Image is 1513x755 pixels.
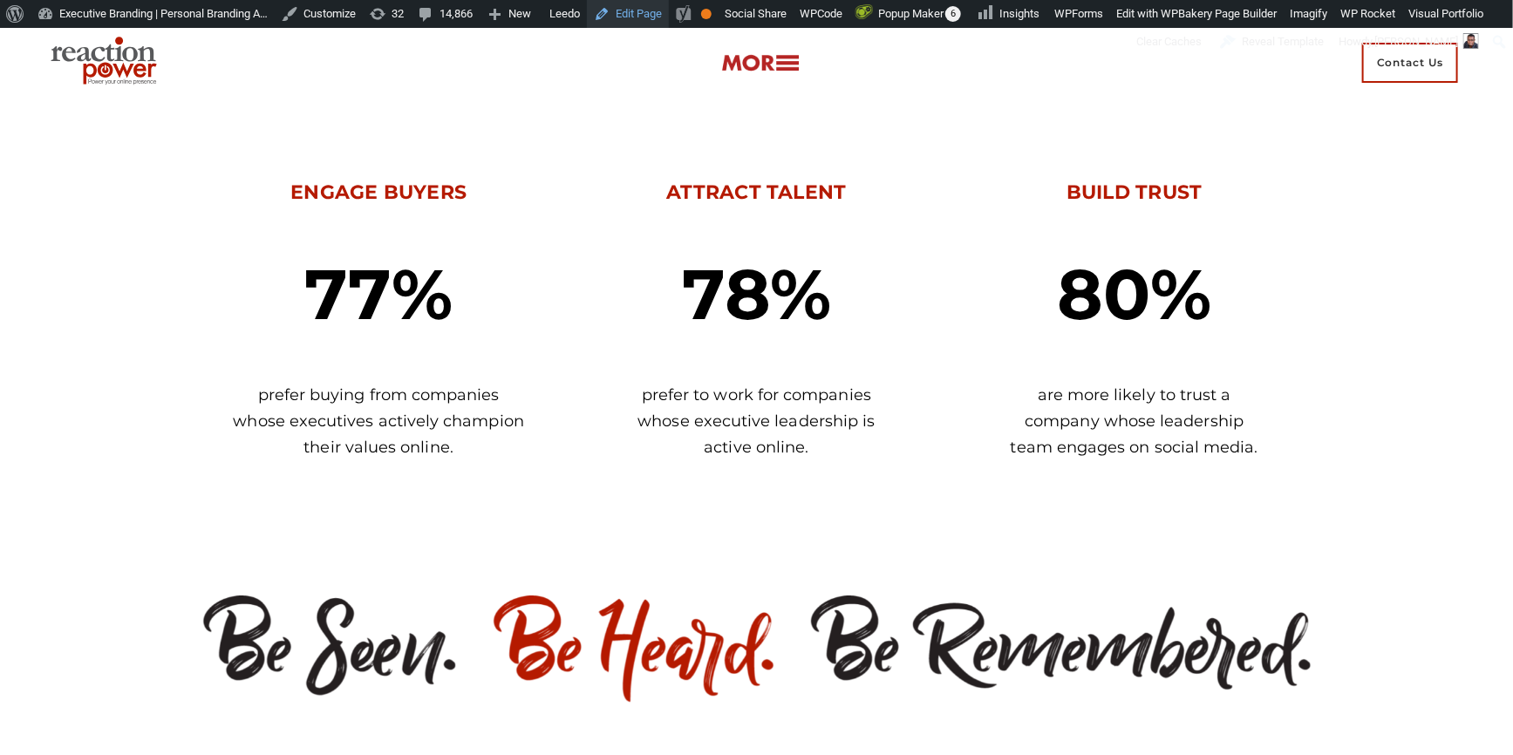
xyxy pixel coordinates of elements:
[958,383,1310,460] p: are more likely to trust a company whose leadership team engages on social media.
[1067,180,1202,204] b: BUILD TRUST
[701,9,712,19] div: OK
[945,6,961,22] span: 6
[958,237,1310,352] p: 80%
[290,180,467,204] b: ENGAGE BUYERS
[581,383,932,460] p: prefer to work for companies whose executive leadership is active online.
[1242,28,1324,56] span: Reveal Template
[1362,43,1458,83] span: Contact Us
[1374,35,1458,48] span: [PERSON_NAME]
[203,237,555,352] p: 77%
[666,180,846,204] b: ATTRACT TALENT
[203,595,1311,702] img: Be seen, be heard, be remembered image
[1351,28,1469,98] a: Contact Us
[1332,28,1486,56] a: Howdy,
[999,7,1039,20] span: Insights
[721,53,800,73] img: more-btn.png
[1128,28,1210,56] div: Clear Caches
[44,31,170,94] img: Executive Branding | Personal Branding Agency
[581,237,932,352] p: 78%
[203,383,555,460] p: prefer buying from companies whose executives actively champion their values online.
